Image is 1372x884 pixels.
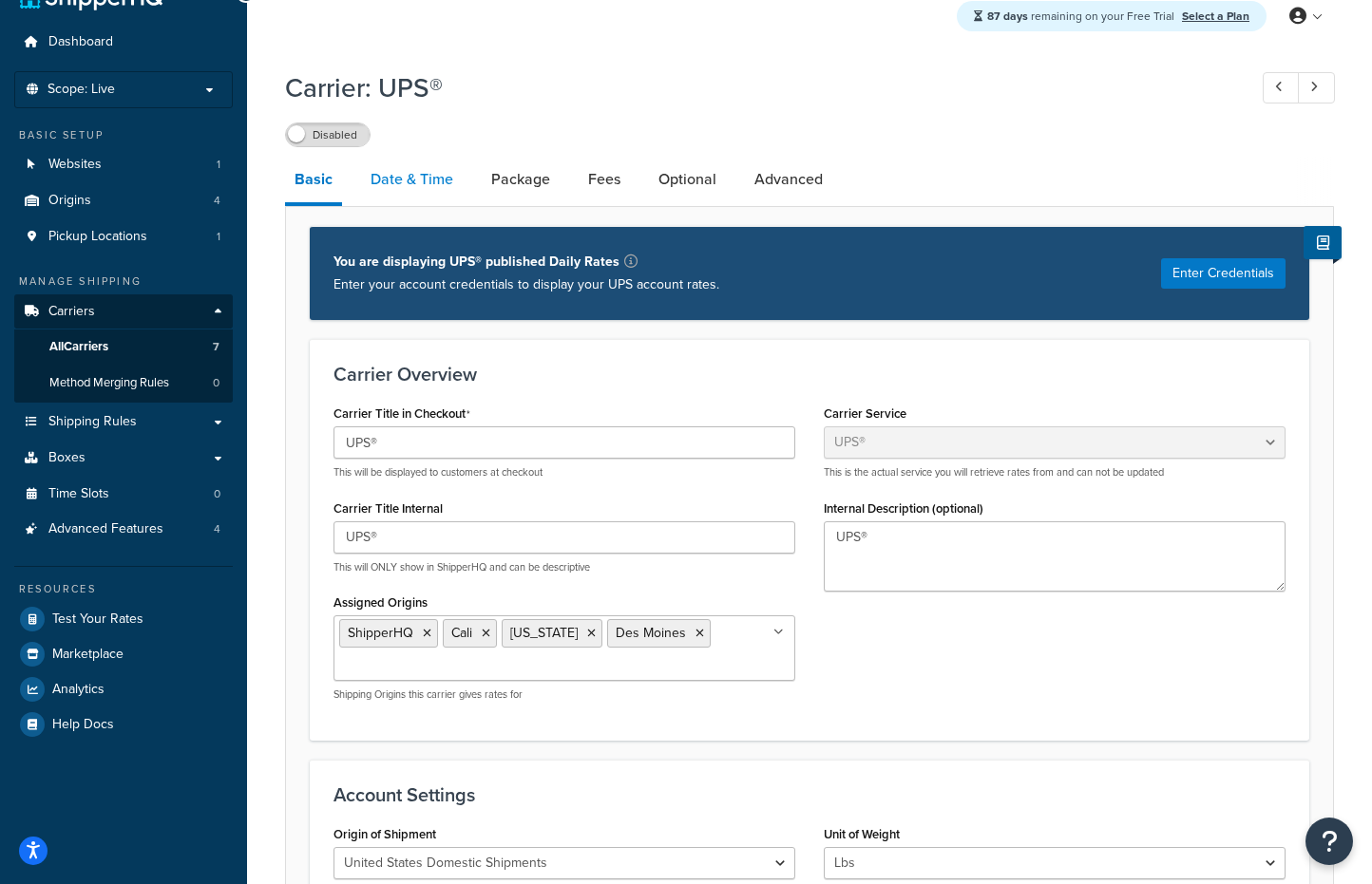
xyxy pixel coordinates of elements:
label: Carrier Title Internal [333,501,443,516]
div: Basic Setup [14,127,233,143]
h3: Account Settings [333,784,1286,805]
a: Time Slots0 [14,477,233,512]
a: Test Your Rates [14,602,233,636]
span: Time Slots [48,486,109,502]
button: Open Resource Center [1305,818,1353,865]
a: Carriers [14,294,233,329]
a: Package [482,157,560,202]
a: Basic [285,157,342,206]
a: Optional [649,157,726,202]
label: Disabled [286,123,370,146]
a: Help Docs [14,707,233,742]
span: Shipping Rules [48,414,137,430]
span: Analytics [52,682,105,698]
li: Advanced Features [14,512,233,547]
p: This is the actual service you will retrieve rates from and can not be updated [824,465,1286,480]
span: Method Merging Rules [49,375,169,391]
span: Cali [451,623,472,643]
a: Fees [579,157,630,202]
li: Pickup Locations [14,219,233,254]
p: This will ONLY show in ShipperHQ and can be descriptive [333,560,795,574]
span: Pickup Locations [48,229,147,245]
h1: Carrier: UPS® [285,69,1228,106]
a: Dashboard [14,25,233,60]
a: Marketplace [14,637,233,671]
li: Carriers [14,294,233,403]
li: Method Merging Rules [14,366,233,401]
span: 1 [217,157,220,173]
span: ShipperHQ [348,623,413,643]
textarea: UPS® [824,521,1286,592]
a: Shipping Rules [14,404,233,440]
label: Carrier Title in Checkout [333,406,470,422]
label: Unit of Weight [824,827,900,841]
div: Manage Shipping [14,273,233,290]
a: Date & Time [361,157,463,202]
span: Marketplace [52,647,124,663]
li: Time Slots [14,477,233,512]
label: Assigned Origins [333,595,428,610]
div: Resources [14,581,233,597]
p: This will be displayed to customers at checkout [333,465,795,480]
label: Carrier Service [824,406,906,421]
button: Enter Credentials [1161,258,1286,289]
span: 0 [213,375,219,391]
span: Boxes [48,450,86,466]
span: 1 [217,229,220,245]
span: 7 [213,339,219,355]
span: [US_STATE] [510,623,578,643]
a: AllCarriers7 [14,329,233,365]
button: Show Help Docs [1304,226,1342,259]
span: Origins [48,193,91,209]
span: Advanced Features [48,521,163,537]
a: Next Record [1298,72,1335,103]
span: remaining on your Free Trial [987,8,1177,25]
a: Select a Plan [1182,8,1249,25]
p: Enter your account credentials to display your UPS account rates. [333,273,719,296]
a: Advanced Features4 [14,512,233,547]
a: Websites1 [14,147,233,182]
a: Advanced [745,157,832,202]
li: Origins [14,183,233,218]
a: Analytics [14,672,233,706]
span: Test Your Rates [52,611,143,628]
a: Method Merging Rules0 [14,366,233,401]
h3: Carrier Overview [333,364,1286,385]
span: Help Docs [52,717,114,733]
span: Scope: Live [48,82,115,98]
span: 0 [214,486,220,502]
a: Previous Record [1263,72,1300,103]
strong: 87 days [987,8,1028,25]
span: 4 [214,193,220,209]
li: Websites [14,147,233,182]
p: Shipping Origins this carrier gives rates for [333,687,795,702]
p: You are displaying UPS® published Daily Rates [333,251,719,273]
span: Carriers [48,304,95,320]
span: All Carriers [49,339,108,355]
label: Internal Description (optional) [824,501,983,516]
span: Websites [48,157,102,173]
span: Des Moines [616,623,686,643]
a: Boxes [14,441,233,476]
span: Dashboard [48,34,113,50]
span: 4 [214,521,220,537]
a: Origins4 [14,183,233,218]
a: Pickup Locations1 [14,219,233,254]
label: Origin of Shipment [333,827,436,841]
